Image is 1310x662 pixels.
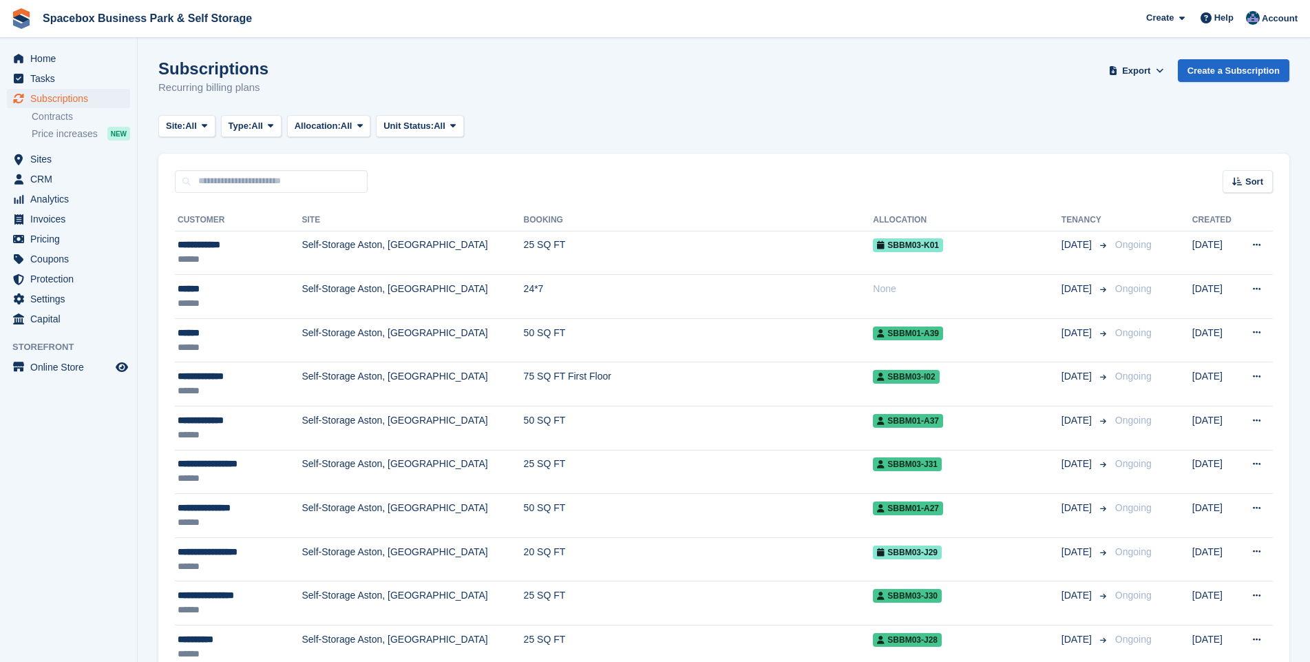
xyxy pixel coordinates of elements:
[302,494,524,538] td: Self-Storage Aston, [GEOGRAPHIC_DATA]
[30,89,113,108] span: Subscriptions
[873,282,1061,296] div: None
[7,169,130,189] a: menu
[30,189,113,209] span: Analytics
[1115,502,1152,513] span: Ongoing
[1061,632,1095,647] span: [DATE]
[434,119,445,133] span: All
[873,501,943,515] span: SBBM01-A27
[524,581,874,625] td: 25 SQ FT
[873,209,1061,231] th: Allocation
[7,229,130,249] a: menu
[287,115,371,138] button: Allocation: All
[7,269,130,289] a: menu
[32,110,130,123] a: Contracts
[1192,581,1239,625] td: [DATE]
[32,127,98,141] span: Price increases
[1115,371,1152,382] span: Ongoing
[302,318,524,362] td: Self-Storage Aston, [GEOGRAPHIC_DATA]
[30,269,113,289] span: Protection
[1115,327,1152,338] span: Ongoing
[1061,457,1095,471] span: [DATE]
[158,59,268,78] h1: Subscriptions
[229,119,252,133] span: Type:
[1246,11,1260,25] img: Daud
[302,362,524,406] td: Self-Storage Aston, [GEOGRAPHIC_DATA]
[7,89,130,108] a: menu
[873,327,943,340] span: SBBM01-A39
[524,450,874,494] td: 25 SQ FT
[873,633,942,647] span: SBBM03-J28
[302,537,524,581] td: Self-Storage Aston, [GEOGRAPHIC_DATA]
[524,537,874,581] td: 20 SQ FT
[107,127,130,141] div: NEW
[1192,494,1239,538] td: [DATE]
[7,289,130,309] a: menu
[32,126,130,141] a: Price increases NEW
[524,362,874,406] td: 75 SQ FT First Floor
[7,69,130,88] a: menu
[302,275,524,319] td: Self-Storage Aston, [GEOGRAPHIC_DATA]
[1061,209,1110,231] th: Tenancy
[114,359,130,375] a: Preview store
[1262,12,1298,25] span: Account
[12,340,137,354] span: Storefront
[1192,406,1239,451] td: [DATE]
[1061,501,1095,515] span: [DATE]
[7,249,130,269] a: menu
[30,169,113,189] span: CRM
[524,494,874,538] td: 50 SQ FT
[1115,458,1152,469] span: Ongoing
[1214,11,1234,25] span: Help
[1061,282,1095,296] span: [DATE]
[221,115,282,138] button: Type: All
[383,119,434,133] span: Unit Status:
[11,8,32,29] img: stora-icon-8386f47178a22dfd0bd8f6a31ec36ba5ce8667c1dd55bd0f319d3a0aa187defe.svg
[7,358,130,377] a: menu
[1115,415,1152,426] span: Ongoing
[341,119,352,133] span: All
[524,318,874,362] td: 50 SQ FT
[1192,209,1239,231] th: Created
[1061,369,1095,384] span: [DATE]
[1106,59,1167,82] button: Export
[302,231,524,275] td: Self-Storage Aston, [GEOGRAPHIC_DATA]
[158,80,268,96] p: Recurring billing plans
[30,49,113,68] span: Home
[295,119,341,133] span: Allocation:
[524,231,874,275] td: 25 SQ FT
[30,289,113,309] span: Settings
[251,119,263,133] span: All
[37,7,257,30] a: Spacebox Business Park & Self Storage
[1192,318,1239,362] td: [DATE]
[7,309,130,329] a: menu
[1115,590,1152,601] span: Ongoing
[376,115,463,138] button: Unit Status: All
[30,209,113,229] span: Invoices
[175,209,302,231] th: Customer
[1192,231,1239,275] td: [DATE]
[1192,362,1239,406] td: [DATE]
[873,546,942,559] span: SBBM03-J29
[1192,450,1239,494] td: [DATE]
[30,358,113,377] span: Online Store
[873,589,942,603] span: SBBM03-J30
[30,69,113,88] span: Tasks
[166,119,185,133] span: Site:
[7,49,130,68] a: menu
[1115,634,1152,645] span: Ongoing
[7,189,130,209] a: menu
[30,309,113,329] span: Capital
[302,581,524,625] td: Self-Storage Aston, [GEOGRAPHIC_DATA]
[1115,546,1152,557] span: Ongoing
[30,229,113,249] span: Pricing
[1178,59,1289,82] a: Create a Subscription
[185,119,197,133] span: All
[302,209,524,231] th: Site
[873,370,939,384] span: SBBM03-I02
[1192,537,1239,581] td: [DATE]
[1146,11,1174,25] span: Create
[873,414,943,428] span: SBBM01-A37
[524,209,874,231] th: Booking
[7,149,130,169] a: menu
[1061,326,1095,340] span: [DATE]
